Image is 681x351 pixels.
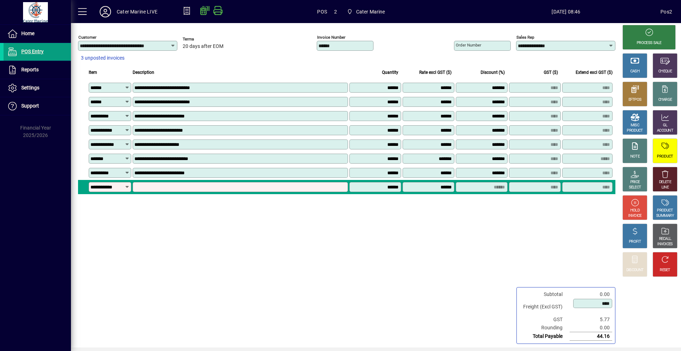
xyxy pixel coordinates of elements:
[481,68,505,76] span: Discount (%)
[570,290,612,298] td: 0.00
[637,40,661,46] div: PROCESS SALE
[570,332,612,341] td: 44.16
[78,35,96,40] mat-label: Customer
[544,68,558,76] span: GST ($)
[663,123,668,128] div: GL
[628,213,641,219] div: INVOICE
[630,154,640,159] div: NOTE
[658,69,672,74] div: CHEQUE
[317,6,327,17] span: POS
[516,35,534,40] mat-label: Sales rep
[629,97,642,103] div: EFTPOS
[520,298,570,316] td: Freight (Excl GST)
[89,68,97,76] span: Item
[659,236,671,242] div: RECALL
[520,316,570,324] td: GST
[356,6,385,17] span: Cater Marine
[660,268,670,273] div: RESET
[472,6,661,17] span: [DATE] 08:46
[21,67,39,72] span: Reports
[520,290,570,298] td: Subtotal
[520,332,570,341] td: Total Payable
[570,316,612,324] td: 5.77
[661,185,669,190] div: LINE
[520,324,570,332] td: Rounding
[657,242,672,247] div: INVOICES
[117,6,157,17] div: Cater Marine LIVE
[344,5,388,18] span: Cater Marine
[659,180,671,185] div: DELETE
[4,25,71,43] a: Home
[4,61,71,79] a: Reports
[626,268,643,273] div: DISCOUNT
[183,37,225,42] span: Terms
[630,208,640,213] div: HOLD
[94,5,117,18] button: Profile
[576,68,613,76] span: Extend excl GST ($)
[4,97,71,115] a: Support
[183,44,223,49] span: 20 days after EOM
[317,35,345,40] mat-label: Invoice number
[657,208,673,213] div: PRODUCT
[627,128,643,133] div: PRODUCT
[631,123,639,128] div: MISC
[657,154,673,159] div: PRODUCT
[81,54,124,62] span: 3 unposted invoices
[660,6,672,17] div: Pos2
[78,52,127,65] button: 3 unposted invoices
[629,239,641,245] div: PROFIT
[657,128,673,133] div: ACCOUNT
[4,79,71,97] a: Settings
[456,43,481,48] mat-label: Order number
[629,185,641,190] div: SELECT
[419,68,452,76] span: Rate excl GST ($)
[21,49,44,54] span: POS Entry
[570,324,612,332] td: 0.00
[630,180,640,185] div: PRICE
[21,103,39,109] span: Support
[334,6,337,17] span: 2
[21,85,39,91] span: Settings
[133,68,154,76] span: Description
[656,213,674,219] div: SUMMARY
[21,31,34,36] span: Home
[658,97,672,103] div: CHARGE
[382,68,398,76] span: Quantity
[630,69,640,74] div: CASH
